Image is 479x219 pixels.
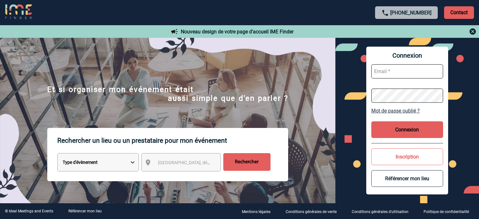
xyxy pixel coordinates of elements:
[424,210,469,214] p: Politique de confidentialité
[371,108,443,114] a: Mot de passe oublié ?
[371,121,443,138] button: Connexion
[419,208,479,214] a: Politique de confidentialité
[223,153,271,171] input: Rechercher
[5,209,53,213] div: © Ideal Meetings and Events
[352,210,408,214] p: Conditions générales d'utilisation
[371,64,443,78] input: Email *
[158,160,246,165] span: [GEOGRAPHIC_DATA], département, région...
[390,10,431,16] a: [PHONE_NUMBER]
[371,52,443,59] span: Connexion
[281,208,347,214] a: Conditions générales de vente
[371,170,443,187] button: Référencer mon lieu
[371,148,443,165] button: Inscription
[347,208,419,214] a: Conditions générales d'utilisation
[57,128,288,153] p: Rechercher un lieu ou un prestataire pour mon événement
[444,6,474,19] p: Contact
[68,209,102,213] a: Référencer mon lieu
[237,208,281,214] a: Mentions légales
[242,210,271,214] p: Mentions légales
[286,210,337,214] p: Conditions générales de vente
[381,9,389,17] img: call-24-px.png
